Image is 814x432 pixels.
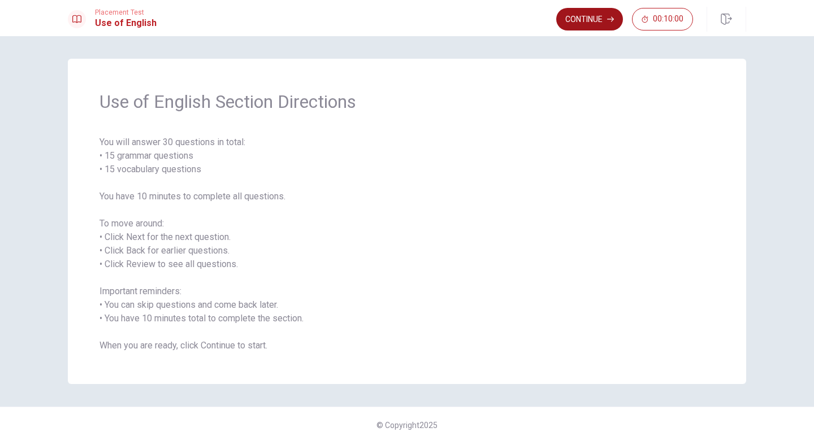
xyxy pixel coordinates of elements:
[99,90,715,113] span: Use of English Section Directions
[556,8,623,30] button: Continue
[99,136,715,352] span: You will answer 30 questions in total: • 15 grammar questions • 15 vocabulary questions You have ...
[95,8,157,16] span: Placement Test
[376,421,438,430] span: © Copyright 2025
[95,16,157,30] h1: Use of English
[632,8,693,30] button: 00:10:00
[653,15,683,24] span: 00:10:00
